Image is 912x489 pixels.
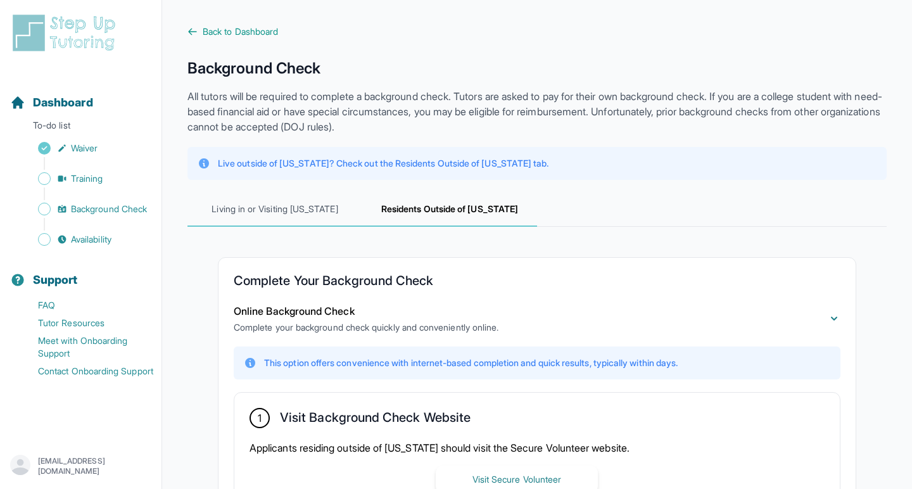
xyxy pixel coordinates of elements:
[71,203,147,215] span: Background Check
[71,172,103,185] span: Training
[203,25,278,38] span: Back to Dashboard
[234,305,355,317] span: Online Background Check
[10,170,161,187] a: Training
[187,58,887,79] h1: Background Check
[10,455,151,478] button: [EMAIL_ADDRESS][DOMAIN_NAME]
[10,94,93,111] a: Dashboard
[5,251,156,294] button: Support
[187,25,887,38] a: Back to Dashboard
[258,410,262,426] span: 1
[71,142,98,155] span: Waiver
[38,456,151,476] p: [EMAIL_ADDRESS][DOMAIN_NAME]
[10,296,161,314] a: FAQ
[362,193,537,227] span: Residents Outside of [US_STATE]
[5,73,156,117] button: Dashboard
[234,321,498,334] p: Complete your background check quickly and conveniently online.
[10,139,161,157] a: Waiver
[10,13,123,53] img: logo
[264,357,678,369] p: This option offers convenience with internet-based completion and quick results, typically within...
[218,157,548,170] p: Live outside of [US_STATE]? Check out the Residents Outside of [US_STATE] tab.
[10,231,161,248] a: Availability
[10,332,161,362] a: Meet with Onboarding Support
[10,314,161,332] a: Tutor Resources
[10,200,161,218] a: Background Check
[234,303,840,334] button: Online Background CheckComplete your background check quickly and conveniently online.
[33,94,93,111] span: Dashboard
[71,233,111,246] span: Availability
[33,271,78,289] span: Support
[234,273,840,293] h2: Complete Your Background Check
[187,89,887,134] p: All tutors will be required to complete a background check. Tutors are asked to pay for their own...
[187,193,362,227] span: Living in or Visiting [US_STATE]
[436,473,598,485] a: Visit Secure Volunteer
[10,362,161,380] a: Contact Onboarding Support
[280,410,471,430] h2: Visit Background Check Website
[250,440,825,455] p: Applicants residing outside of [US_STATE] should visit the Secure Volunteer website.
[5,119,156,137] p: To-do list
[187,193,887,227] nav: Tabs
